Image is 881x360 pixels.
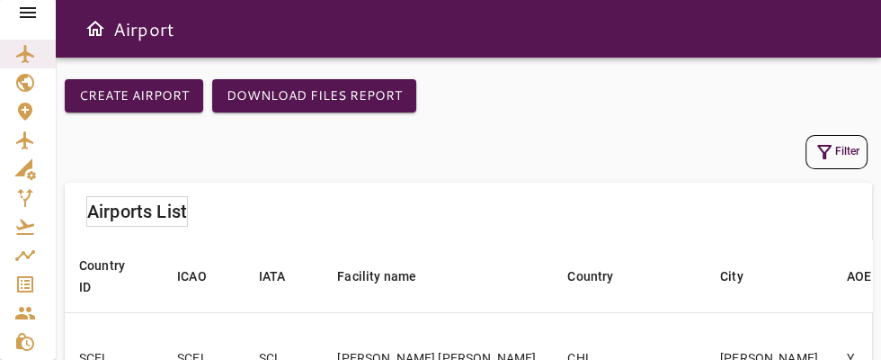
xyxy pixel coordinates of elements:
[77,11,113,47] button: Open drawer
[79,255,125,298] div: Country ID
[720,265,743,287] div: City
[177,265,207,287] div: ICAO
[259,265,286,287] div: IATA
[567,265,613,287] div: Country
[65,79,203,112] button: Create airport
[259,265,309,287] span: IATA
[113,14,174,43] h6: Airport
[212,79,416,112] button: Download Files Report
[337,265,440,287] span: Facility name
[177,265,230,287] span: ICAO
[720,265,767,287] span: City
[847,265,871,287] div: AOE
[79,255,148,298] span: Country ID
[567,265,636,287] span: Country
[805,135,868,169] button: Filter
[87,197,187,226] h6: Airports List
[337,265,416,287] div: Facility name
